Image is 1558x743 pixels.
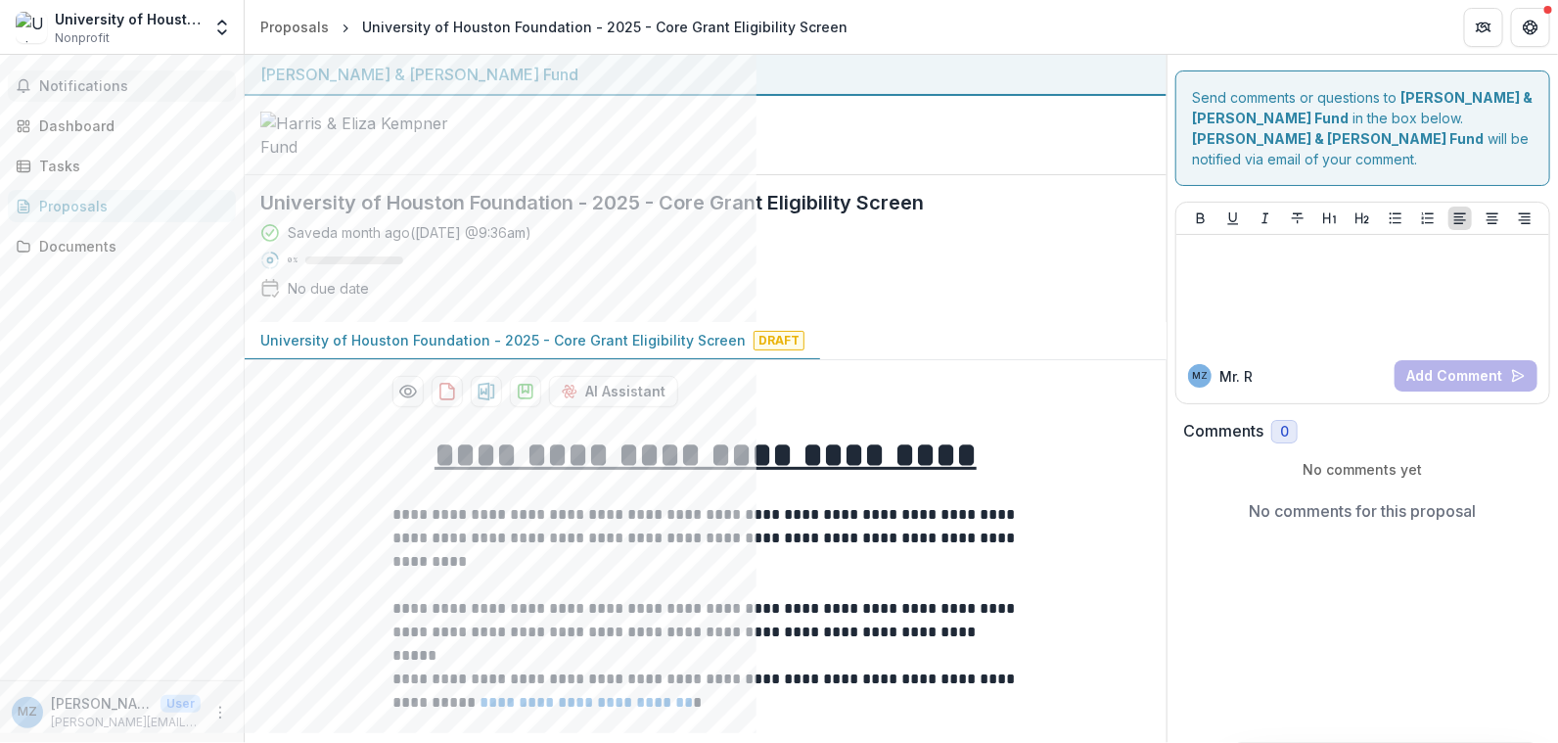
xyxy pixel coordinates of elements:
button: Bold [1189,207,1213,230]
a: Tasks [8,150,236,182]
p: [PERSON_NAME] [51,693,153,714]
button: Align Center [1481,207,1504,230]
button: Italicize [1254,207,1277,230]
nav: breadcrumb [252,13,855,41]
button: Notifications [8,70,236,102]
span: Notifications [39,78,228,95]
button: Align Left [1448,207,1472,230]
a: Dashboard [8,110,236,142]
button: Strike [1286,207,1309,230]
button: Heading 2 [1351,207,1374,230]
button: Add Comment [1395,360,1537,392]
p: University of Houston Foundation - 2025 - Core Grant Eligibility Screen [260,330,746,350]
button: download-proposal [432,376,463,407]
p: No comments yet [1183,459,1542,480]
button: download-proposal [471,376,502,407]
span: 0 [1280,424,1289,441]
p: User [160,695,201,713]
div: [PERSON_NAME] & [PERSON_NAME] Fund [260,63,1151,86]
p: No comments for this proposal [1250,499,1477,523]
div: Send comments or questions to in the box below. will be notified via email of your comment. [1175,70,1550,186]
div: Saved a month ago ( [DATE] @ 9:36am ) [288,222,531,243]
a: Documents [8,230,236,262]
button: Partners [1464,8,1503,47]
button: Align Right [1513,207,1536,230]
button: download-proposal [510,376,541,407]
button: Bullet List [1384,207,1407,230]
button: Preview 72c06469-d8b6-4b19-85ee-1de2228abebd-0.pdf [392,376,424,407]
img: University of Houston Foundation [16,12,47,43]
strong: [PERSON_NAME] & [PERSON_NAME] Fund [1192,130,1484,147]
div: Dashboard [39,116,220,136]
div: University of Houston Foundation [55,9,201,29]
div: No due date [288,278,369,299]
h2: Comments [1183,422,1263,441]
span: Nonprofit [55,29,110,47]
p: Mr. R [1219,366,1253,387]
div: Mr. Richard Zalesak [1192,371,1208,381]
button: Ordered List [1416,207,1440,230]
button: Underline [1221,207,1245,230]
h2: University of Houston Foundation - 2025 - Core Grant Eligibility Screen [260,191,1120,214]
div: Mr. Richard Zalesak [18,706,37,719]
div: Documents [39,236,220,256]
button: Get Help [1511,8,1550,47]
p: [PERSON_NAME][EMAIL_ADDRESS][DOMAIN_NAME] [51,714,201,731]
a: Proposals [252,13,337,41]
p: 0 % [288,254,298,267]
button: More [208,701,232,724]
img: Harris & Eliza Kempner Fund [260,112,456,159]
button: AI Assistant [549,376,678,407]
div: Proposals [39,196,220,216]
a: Proposals [8,190,236,222]
div: Proposals [260,17,329,37]
button: Heading 1 [1318,207,1342,230]
button: Open entity switcher [208,8,236,47]
span: Draft [754,331,804,350]
div: University of Houston Foundation - 2025 - Core Grant Eligibility Screen [362,17,848,37]
div: Tasks [39,156,220,176]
